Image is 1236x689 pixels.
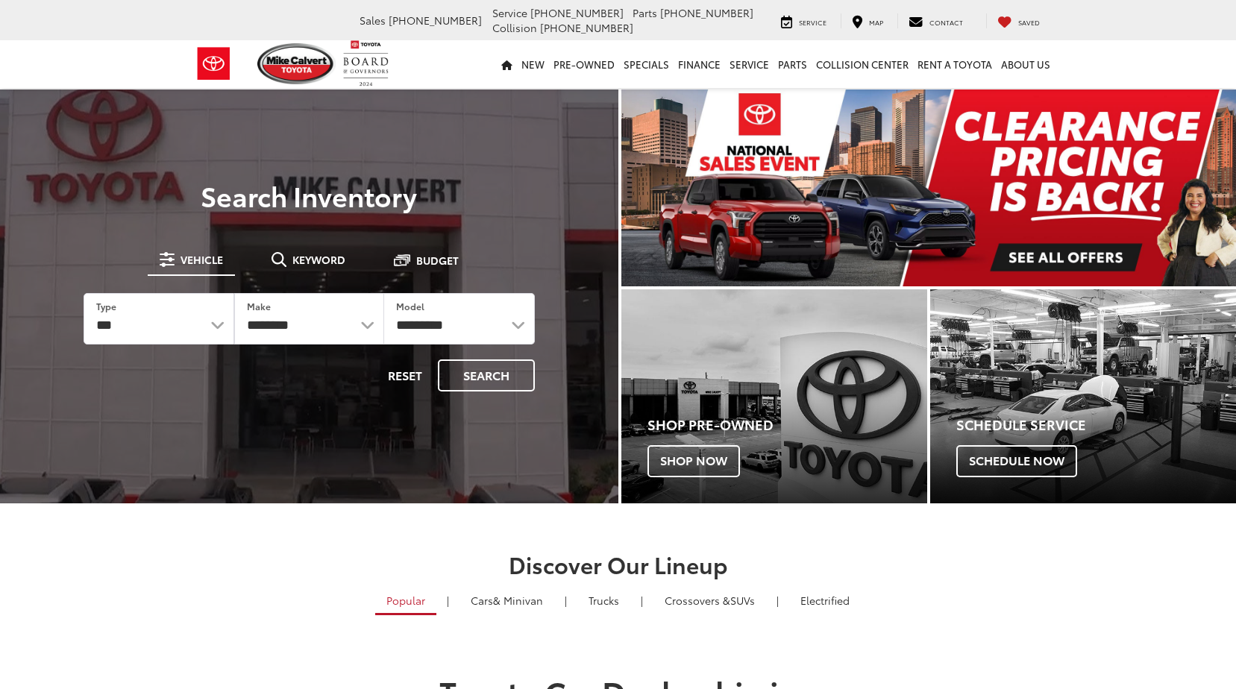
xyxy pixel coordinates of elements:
a: New [517,40,549,88]
span: Collision [492,20,537,35]
a: My Saved Vehicles [986,13,1051,28]
a: Service [770,13,838,28]
span: Map [869,17,883,27]
div: Toyota [930,289,1236,503]
span: Shop Now [647,445,740,476]
span: Service [492,5,527,20]
a: Cars [459,588,554,613]
label: Type [96,300,116,312]
li: | [443,593,453,608]
a: Collision Center [812,40,913,88]
a: Trucks [577,588,630,613]
span: Parts [633,5,657,20]
label: Model [396,300,424,312]
button: Search [438,359,535,391]
a: Home [497,40,517,88]
a: Map [841,13,894,28]
li: | [773,593,782,608]
span: Crossovers & [665,593,730,608]
span: & Minivan [493,593,543,608]
span: [PHONE_NUMBER] [540,20,633,35]
a: Contact [897,13,974,28]
a: Rent a Toyota [913,40,997,88]
a: Finance [674,40,725,88]
h2: Discover Our Lineup [92,552,1144,576]
label: Make [247,300,271,312]
span: Saved [1018,17,1040,27]
a: Shop Pre-Owned Shop Now [621,289,927,503]
span: Keyword [292,254,345,265]
div: Toyota [621,289,927,503]
h4: Schedule Service [956,418,1236,432]
a: Schedule Service Schedule Now [930,289,1236,503]
a: SUVs [653,588,766,613]
span: Budget [416,255,459,265]
span: [PHONE_NUMBER] [660,5,753,20]
span: Contact [929,17,963,27]
span: Schedule Now [956,445,1077,476]
li: | [561,593,571,608]
a: Service [725,40,774,88]
li: | [637,593,647,608]
h3: Search Inventory [63,180,556,210]
a: Parts [774,40,812,88]
span: [PHONE_NUMBER] [530,5,624,20]
a: About Us [997,40,1055,88]
button: Reset [375,359,435,391]
span: Sales [360,13,386,28]
a: Electrified [789,588,861,613]
span: Service [799,17,826,27]
img: Mike Calvert Toyota [257,43,336,84]
a: Pre-Owned [549,40,619,88]
span: Vehicle [181,254,223,265]
a: Popular [375,588,436,615]
h4: Shop Pre-Owned [647,418,927,432]
a: Specials [619,40,674,88]
img: Toyota [186,40,242,88]
span: [PHONE_NUMBER] [389,13,482,28]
